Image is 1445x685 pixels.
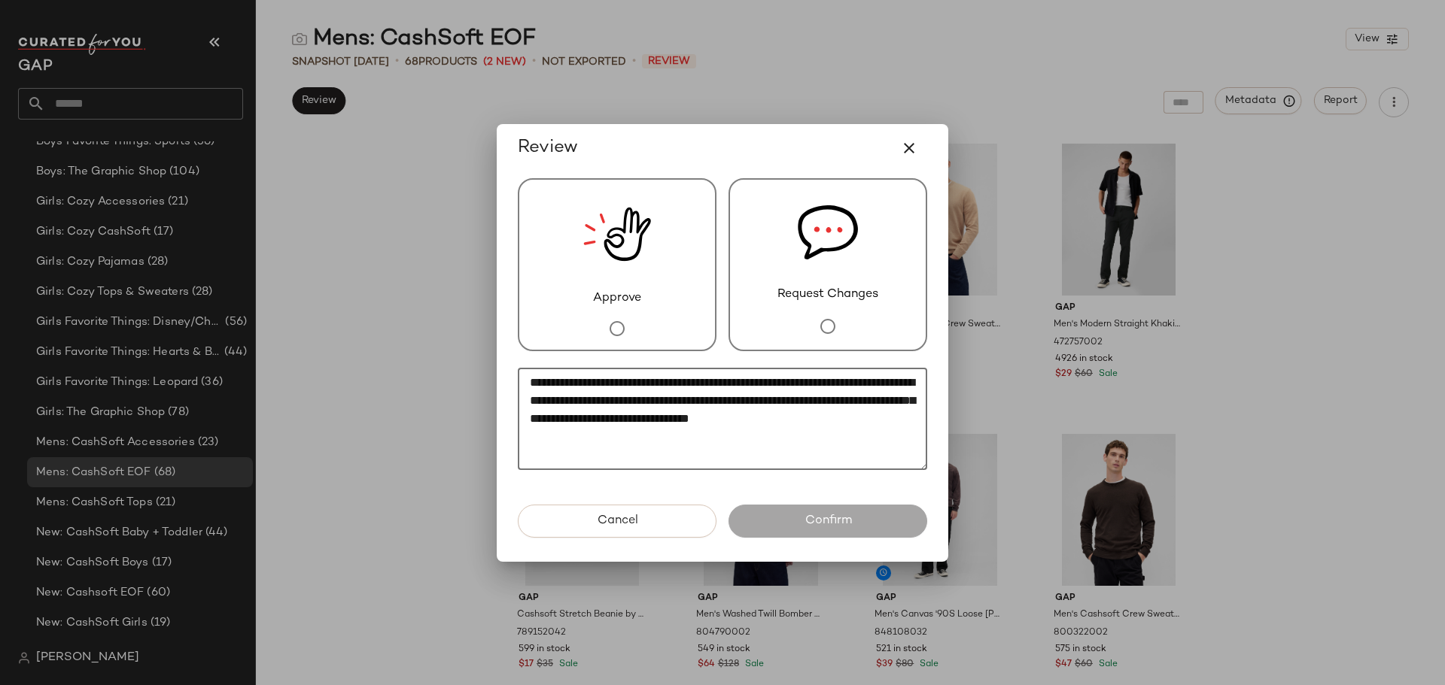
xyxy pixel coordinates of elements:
img: review_new_snapshot.RGmwQ69l.svg [583,180,651,289]
span: Review [518,136,578,160]
span: Cancel [596,514,637,528]
button: Cancel [518,505,716,538]
span: Approve [593,289,641,308]
img: svg%3e [798,180,858,286]
span: Request Changes [777,286,878,304]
